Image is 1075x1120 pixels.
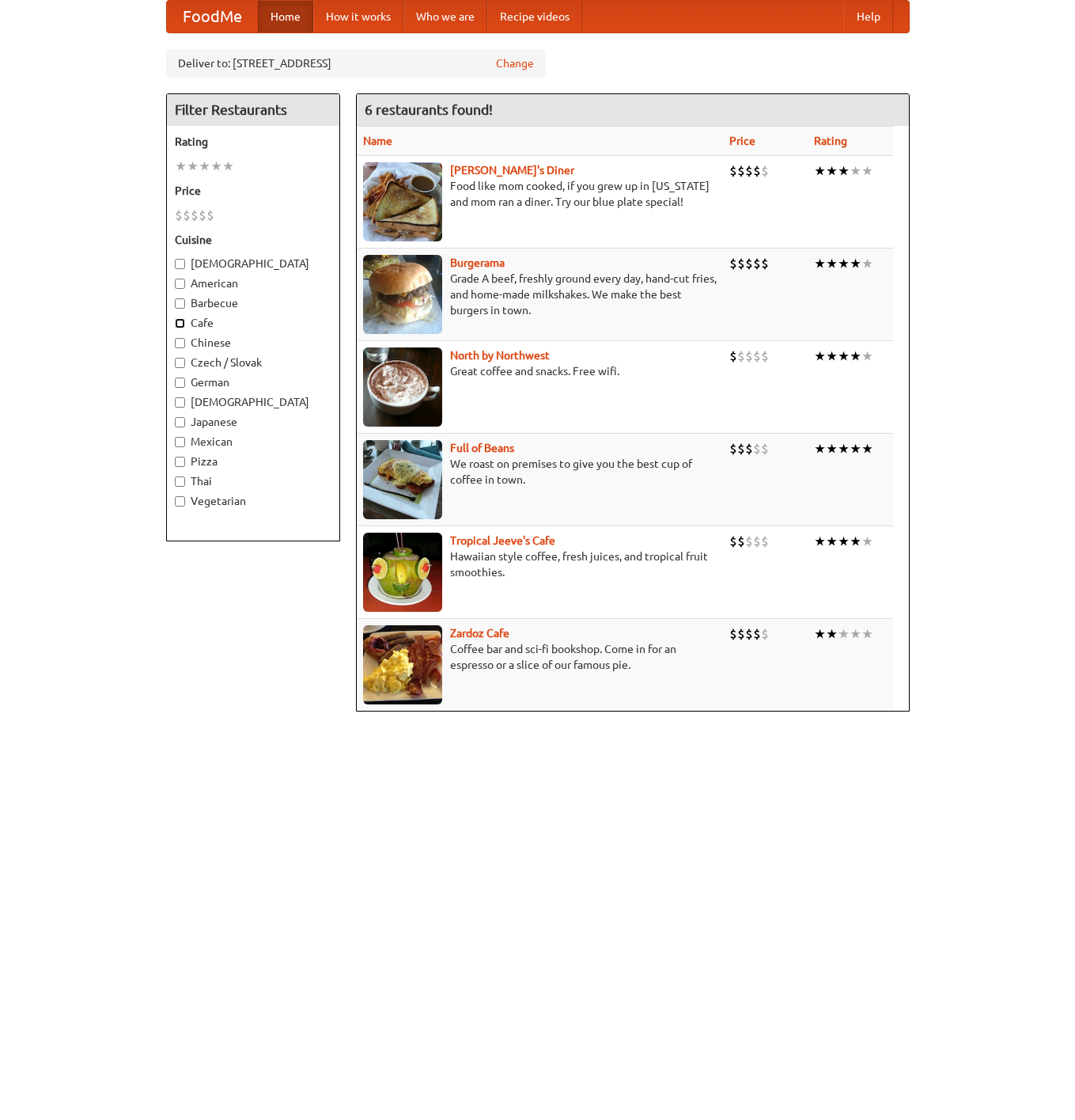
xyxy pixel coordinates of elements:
[222,158,234,175] li: ★
[175,374,331,390] label: German
[761,347,769,365] li: $
[761,162,769,180] li: $
[450,442,514,454] b: Full of Beans
[826,347,838,365] li: ★
[175,338,185,348] input: Chinese
[737,255,745,272] li: $
[175,355,331,370] label: Czech / Slovak
[496,55,534,71] a: Change
[175,414,331,430] label: Japanese
[487,1,582,32] a: Recipe videos
[175,394,331,410] label: [DEMOGRAPHIC_DATA]
[167,94,339,126] h4: Filter Restaurants
[861,255,873,272] li: ★
[826,440,838,457] li: ★
[761,440,769,457] li: $
[363,549,717,580] p: Hawaiian style coffee, fresh juices, and tropical fruit smoothies.
[745,625,753,643] li: $
[826,255,838,272] li: ★
[737,625,745,643] li: $
[363,625,442,704] img: zardoz.jpg
[861,347,873,365] li: ★
[175,318,185,328] input: Cafe
[166,49,546,78] div: Deliver to: [STREET_ADDRESS]
[450,164,574,177] a: [PERSON_NAME]'s Diner
[175,434,331,450] label: Mexican
[175,457,185,467] input: Pizza
[363,162,442,241] img: sallys.jpg
[838,625,850,643] li: ★
[363,641,717,673] p: Coffee bar and sci-fi bookshop. Come in for an espresso or a slice of our famous pie.
[814,347,826,365] li: ★
[745,533,753,550] li: $
[175,232,331,248] h5: Cuisine
[761,625,769,643] li: $
[183,207,191,224] li: $
[861,625,873,643] li: ★
[363,271,717,318] p: Grade A beef, freshly ground every day, hand-cut fries, and home-made milkshakes. We make the bes...
[737,533,745,550] li: $
[745,440,753,457] li: $
[729,135,755,147] a: Price
[206,207,214,224] li: $
[729,440,737,457] li: $
[175,437,185,447] input: Mexican
[175,183,331,199] h5: Price
[191,207,199,224] li: $
[737,162,745,180] li: $
[363,347,442,427] img: north.jpg
[850,162,861,180] li: ★
[814,135,847,147] a: Rating
[729,533,737,550] li: $
[814,440,826,457] li: ★
[844,1,893,32] a: Help
[850,347,861,365] li: ★
[363,363,717,379] p: Great coffee and snacks. Free wifi.
[850,625,861,643] li: ★
[175,207,183,224] li: $
[729,347,737,365] li: $
[753,255,761,272] li: $
[175,397,185,408] input: [DEMOGRAPHIC_DATA]
[175,295,331,311] label: Barbecue
[850,533,861,550] li: ★
[729,625,737,643] li: $
[199,158,210,175] li: ★
[258,1,313,32] a: Home
[363,533,442,612] img: jeeves.jpg
[365,102,493,117] ng-pluralize: 6 restaurants found!
[175,134,331,150] h5: Rating
[450,534,555,547] a: Tropical Jeeve's Cafe
[175,259,185,269] input: [DEMOGRAPHIC_DATA]
[861,533,873,550] li: ★
[175,279,185,289] input: American
[175,496,185,507] input: Vegetarian
[450,256,505,269] a: Burgerama
[814,625,826,643] li: ★
[313,1,403,32] a: How it works
[850,440,861,457] li: ★
[745,347,753,365] li: $
[861,440,873,457] li: ★
[175,335,331,351] label: Chinese
[450,627,509,640] a: Zardoz Cafe
[210,158,222,175] li: ★
[175,298,185,309] input: Barbecue
[737,440,745,457] li: $
[753,162,761,180] li: $
[814,533,826,550] li: ★
[761,533,769,550] li: $
[175,454,331,469] label: Pizza
[753,625,761,643] li: $
[838,162,850,180] li: ★
[745,255,753,272] li: $
[363,178,717,210] p: Food like mom cooked, if you grew up in [US_STATE] and mom ran a diner. Try our blue plate special!
[826,162,838,180] li: ★
[753,440,761,457] li: $
[814,162,826,180] li: ★
[838,347,850,365] li: ★
[175,417,185,427] input: Japanese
